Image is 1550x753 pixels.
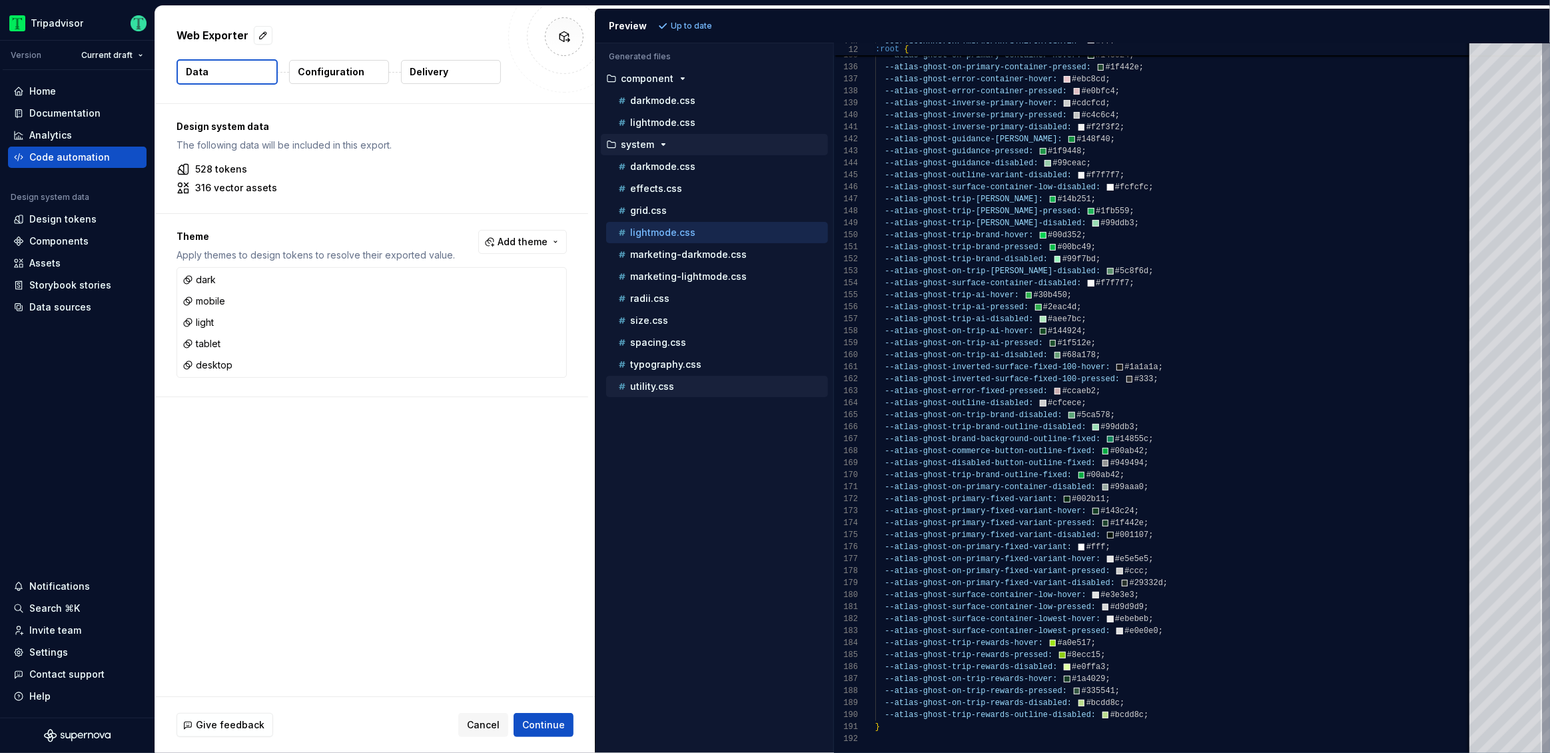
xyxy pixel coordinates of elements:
div: Analytics [29,129,72,142]
span: #e3e3e3 [1101,590,1134,600]
div: 184 [834,637,858,649]
p: Apply themes to design tokens to resolve their exported value. [177,249,455,262]
span: #68a178 [1062,351,1096,360]
span: Continue [522,718,565,732]
div: 155 [834,289,858,301]
button: Delivery [401,60,501,84]
p: spacing.css [630,337,686,348]
span: ; [1082,398,1086,408]
span: ; [1149,434,1154,444]
span: ; [1067,291,1072,300]
button: darkmode.css [606,159,828,174]
p: darkmode.css [630,161,695,172]
div: mobile [183,295,225,308]
span: #99ddb3 [1101,422,1134,432]
span: --atlas-ghost-outline-disabled: [885,398,1034,408]
span: #1a1a1a [1125,363,1158,372]
div: 153 [834,265,858,277]
div: Components [29,235,89,248]
span: #00ab42 [1086,470,1120,480]
span: ; [1144,482,1149,492]
div: Home [29,85,56,98]
div: Search ⌘K [29,602,80,615]
span: #99aaa0 [1110,482,1144,492]
button: radii.css [606,291,828,306]
span: #14855c [1115,434,1148,444]
span: --atlas-ghost-on-primary-container-pressed: [885,63,1092,72]
div: 136 [834,61,858,73]
span: --atlas-ghost-trip-brand-pressed: [885,243,1044,252]
div: 161 [834,361,858,373]
div: 157 [834,313,858,325]
a: Code automation [8,147,147,168]
div: Help [29,690,51,703]
span: --atlas-ghost-brand-background-outline-fixed: [885,434,1101,444]
span: ; [1106,75,1110,84]
span: --atlas-ghost-trip-[PERSON_NAME]-pressed: [885,207,1082,216]
span: --atlas-ghost-inverse-primary-pressed: [885,111,1068,120]
span: ; [1154,375,1158,384]
button: Current draft [75,46,149,65]
span: --atlas-ghost-on-trip-ai-pressed: [885,339,1044,348]
span: --atlas-ghost-on-primary-fixed-variant-pressed: [885,566,1110,576]
button: lightmode.css [606,115,828,130]
span: ; [1096,255,1101,264]
span: #e5e5e5 [1115,554,1148,564]
span: ; [1130,207,1134,216]
span: ; [1077,303,1082,312]
span: --atlas-ghost-on-primary-container-hover: [885,51,1082,60]
a: Assets [8,253,147,274]
button: spacing.css [606,335,828,350]
button: Notifications [8,576,147,597]
p: utility.css [630,381,674,392]
span: --atlas-ghost-trip-[PERSON_NAME]-disabled: [885,219,1086,228]
span: 12 [834,44,858,56]
svg: Supernova Logo [44,729,111,742]
div: 182 [834,613,858,625]
p: Web Exporter [177,27,248,43]
a: Design tokens [8,209,147,230]
span: #d9d9d9 [1110,602,1144,612]
span: --atlas-ghost-on-primary-fixed-variant: [885,542,1072,552]
p: Design system data [177,120,567,133]
div: 148 [834,205,858,217]
div: 160 [834,349,858,361]
div: 164 [834,397,858,409]
a: Data sources [8,297,147,318]
span: ; [1149,267,1154,276]
span: #5ca578 [1077,410,1110,420]
span: #ebebeb [1115,614,1148,624]
span: :root [875,45,899,54]
button: component [601,71,828,86]
div: 143 [834,145,858,157]
p: 528 tokens [195,163,247,176]
div: Code automation [29,151,110,164]
span: ; [1144,602,1149,612]
span: #143c24 [1101,506,1134,516]
p: grid.css [630,205,667,216]
span: ; [1091,243,1096,252]
span: --atlas-ghost-surface-container-lowest-pressed: [885,626,1110,636]
a: Documentation [8,103,147,124]
div: 169 [834,457,858,469]
div: 146 [834,181,858,193]
span: --atlas-ghost-commerce-button-outline-fixed: [885,446,1096,456]
span: ; [1096,351,1101,360]
span: --atlas-ghost-primary-fixed-variant-hover: [885,506,1086,516]
a: Home [8,81,147,102]
div: light [183,316,214,329]
div: dark [183,273,216,287]
p: effects.css [630,183,682,194]
span: #1f9448 [1048,147,1081,156]
div: 140 [834,109,858,121]
span: --atlas-ghost-guidance-[PERSON_NAME]: [885,135,1062,144]
button: effects.css [606,181,828,196]
div: Preview [609,19,647,33]
span: --atlas-ghost-error-container-hover: [885,75,1058,84]
span: Give feedback [196,718,264,732]
span: #f2f3f2 [1086,123,1120,132]
span: ; [1082,327,1086,336]
span: #ccc [1125,566,1144,576]
p: lightmode.css [630,117,695,128]
button: Give feedback [177,713,273,737]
